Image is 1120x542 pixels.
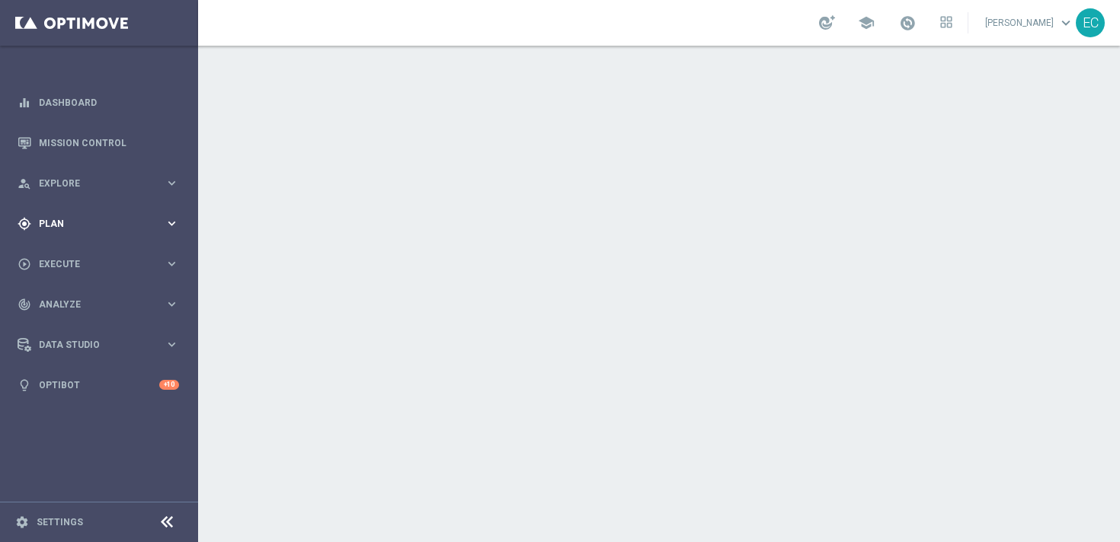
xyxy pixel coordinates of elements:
a: Dashboard [39,82,179,123]
i: keyboard_arrow_right [165,297,179,311]
i: play_circle_outline [18,257,31,271]
span: Analyze [39,300,165,309]
span: Explore [39,179,165,188]
span: school [858,14,875,31]
i: gps_fixed [18,217,31,231]
i: person_search [18,177,31,190]
span: Data Studio [39,340,165,349]
i: keyboard_arrow_right [165,176,179,190]
div: Analyze [18,298,165,311]
button: equalizer Dashboard [17,97,180,109]
div: Explore [18,177,165,190]
span: keyboard_arrow_down [1058,14,1074,31]
div: Mission Control [18,123,179,163]
i: settings [15,515,29,529]
i: track_changes [18,298,31,311]
button: Data Studio keyboard_arrow_right [17,339,180,351]
a: [PERSON_NAME]keyboard_arrow_down [984,11,1076,34]
i: keyboard_arrow_right [165,216,179,231]
button: track_changes Analyze keyboard_arrow_right [17,298,180,311]
div: Optibot [18,365,179,405]
div: Execute [18,257,165,271]
span: Plan [39,219,165,228]
button: Mission Control [17,137,180,149]
i: keyboard_arrow_right [165,337,179,352]
a: Settings [37,518,83,527]
i: equalizer [18,96,31,110]
button: person_search Explore keyboard_arrow_right [17,177,180,190]
div: Plan [18,217,165,231]
a: Optibot [39,365,159,405]
i: lightbulb [18,378,31,392]
i: keyboard_arrow_right [165,257,179,271]
div: Dashboard [18,82,179,123]
a: Mission Control [39,123,179,163]
button: play_circle_outline Execute keyboard_arrow_right [17,258,180,270]
span: Execute [39,260,165,269]
button: lightbulb Optibot +10 [17,379,180,391]
button: gps_fixed Plan keyboard_arrow_right [17,218,180,230]
div: +10 [159,380,179,390]
div: Data Studio [18,338,165,352]
div: EC [1076,8,1105,37]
